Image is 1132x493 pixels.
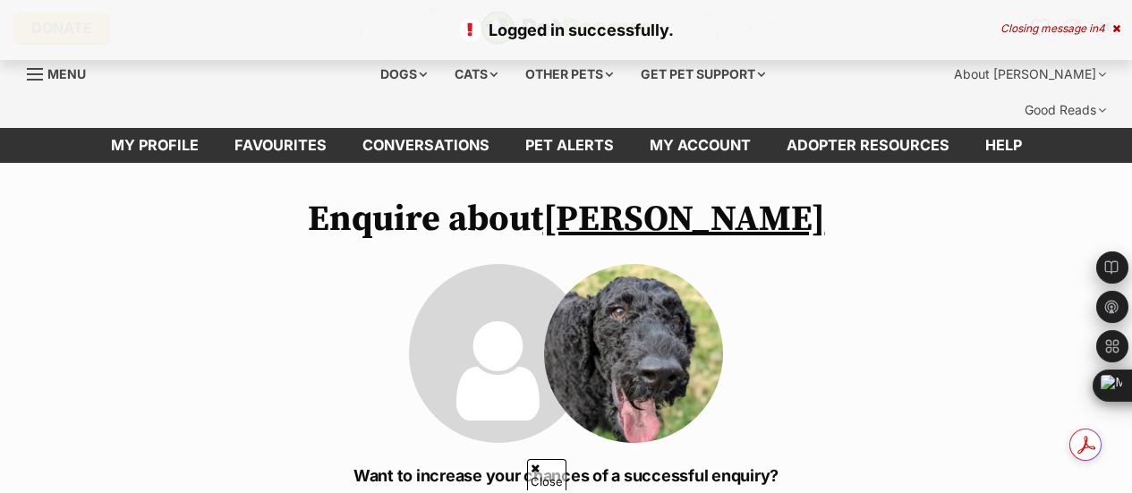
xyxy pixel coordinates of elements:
div: Dogs [368,56,439,92]
div: About [PERSON_NAME] [941,56,1119,92]
div: Good Reads [1012,92,1119,128]
div: Other pets [513,56,626,92]
h1: Enquire about [280,199,853,240]
a: My account [632,128,769,163]
a: conversations [345,128,507,163]
div: Cats [442,56,510,92]
a: Favourites [217,128,345,163]
a: Help [967,128,1040,163]
a: Menu [27,56,98,89]
a: [PERSON_NAME] [543,197,825,242]
span: Menu [47,66,86,81]
div: Get pet support [628,56,778,92]
img: Arthur Russelton [544,264,723,443]
a: My profile [93,128,217,163]
span: Close [527,459,566,490]
a: Pet alerts [507,128,632,163]
a: Adopter resources [769,128,967,163]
